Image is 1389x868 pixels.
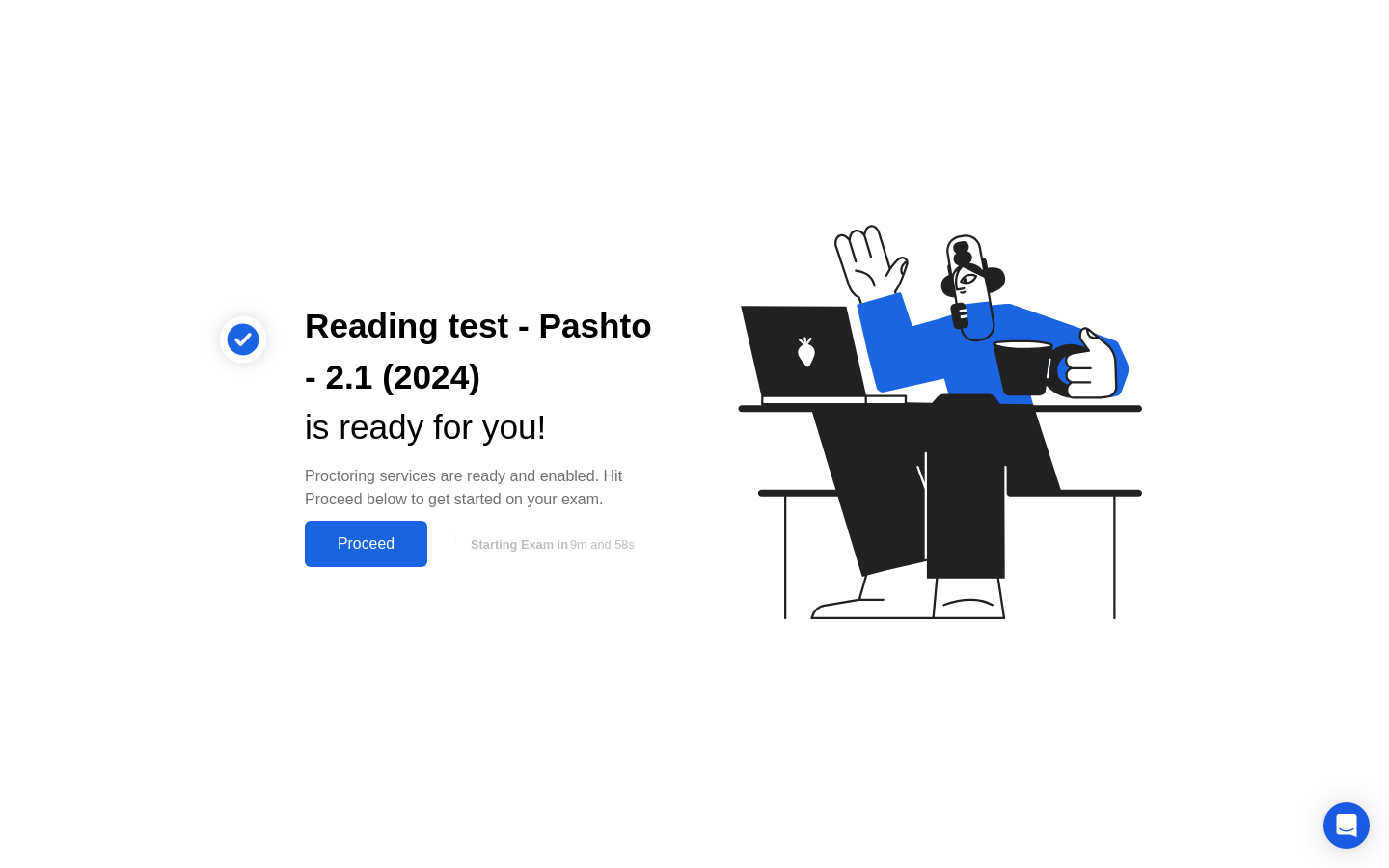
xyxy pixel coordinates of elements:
[437,526,664,562] button: Starting Exam in9m and 58s
[305,402,664,453] div: is ready for you!
[305,465,664,511] div: Proctoring services are ready and enabled. Hit Proceed below to get started on your exam.
[305,521,427,567] button: Proceed
[305,301,664,403] div: Reading test - Pashto - 2.1 (2024)
[311,535,422,553] div: Proceed
[1323,802,1370,849] div: Open Intercom Messenger
[570,537,635,552] span: 9m and 58s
